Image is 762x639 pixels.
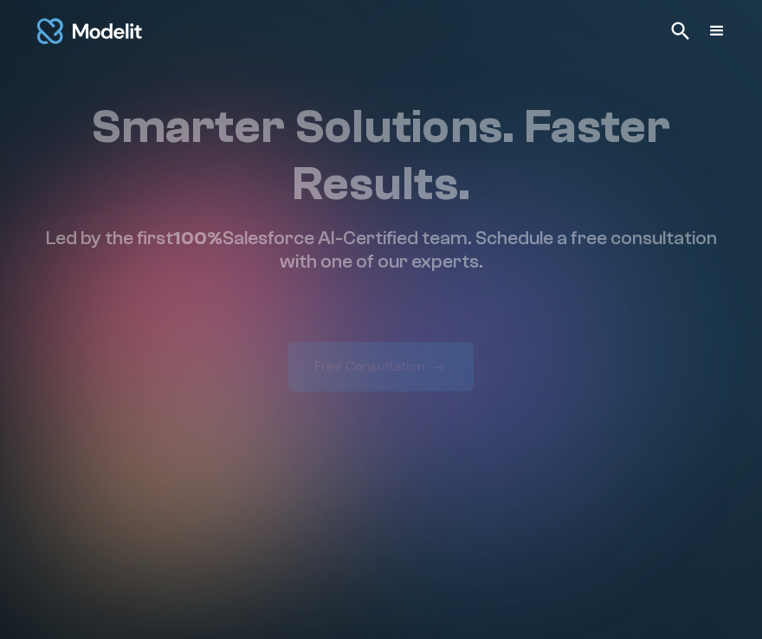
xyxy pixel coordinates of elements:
[35,10,145,52] img: modelit logo
[28,227,734,273] p: Led by the first Salesforce AI-Certified team. Schedule a free consultation with one of our experts.
[314,358,425,376] div: Free Consultation
[288,342,474,391] a: Free Consultation
[173,227,223,249] span: 100%
[35,10,145,52] a: home
[28,99,734,213] h1: Smarter Solutions. Faster Results.
[707,21,727,42] div: menu
[432,359,448,375] img: arrow right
